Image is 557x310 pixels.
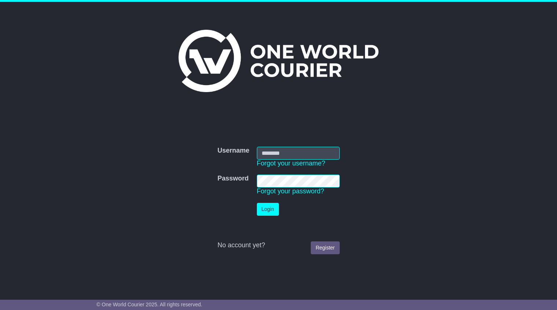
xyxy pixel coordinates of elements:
[257,160,325,167] a: Forgot your username?
[96,302,202,307] span: © One World Courier 2025. All rights reserved.
[311,241,339,254] a: Register
[178,30,379,92] img: One World
[217,175,248,183] label: Password
[257,187,324,195] a: Forgot your password?
[217,147,249,155] label: Username
[217,241,339,249] div: No account yet?
[257,203,279,216] button: Login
